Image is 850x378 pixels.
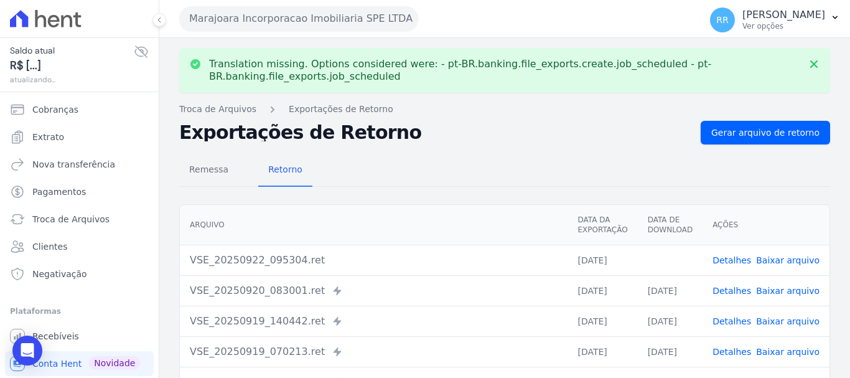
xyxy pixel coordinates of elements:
a: Extrato [5,125,154,149]
span: Pagamentos [32,186,86,198]
a: Gerar arquivo de retorno [701,121,830,144]
span: RR [716,16,728,24]
a: Exportações de Retorno [289,103,393,116]
span: R$ [...] [10,57,134,74]
span: Clientes [32,240,67,253]
span: Retorno [261,157,310,182]
th: Data da Exportação [567,205,637,245]
div: VSE_20250919_070213.ret [190,344,558,359]
a: Baixar arquivo [756,316,820,326]
div: VSE_20250920_083001.ret [190,283,558,298]
td: [DATE] [638,306,703,336]
span: Negativação [32,268,87,280]
nav: Breadcrumb [179,103,830,116]
td: [DATE] [638,275,703,306]
div: Plataformas [10,304,149,319]
a: Detalhes [712,316,751,326]
button: RR [PERSON_NAME] Ver opções [700,2,850,37]
td: [DATE] [567,275,637,306]
div: VSE_20250922_095304.ret [190,253,558,268]
a: Clientes [5,234,154,259]
span: Extrato [32,131,64,143]
span: Nova transferência [32,158,115,171]
a: Baixar arquivo [756,255,820,265]
td: [DATE] [638,336,703,367]
a: Conta Hent Novidade [5,351,154,376]
span: atualizando... [10,74,134,85]
span: Novidade [89,356,140,370]
span: Gerar arquivo de retorno [711,126,820,139]
a: Pagamentos [5,179,154,204]
a: Detalhes [712,347,751,357]
span: Troca de Arquivos [32,213,110,225]
p: [PERSON_NAME] [742,9,825,21]
td: [DATE] [567,336,637,367]
th: Arquivo [180,205,567,245]
span: Recebíveis [32,330,79,343]
a: Detalhes [712,255,751,265]
span: Conta Hent [32,357,82,370]
span: Cobranças [32,103,78,116]
div: VSE_20250919_140442.ret [190,314,558,329]
a: Retorno [258,154,312,187]
a: Troca de Arquivos [179,103,256,116]
a: Detalhes [712,286,751,296]
div: Open Intercom Messenger [12,336,42,366]
td: [DATE] [567,245,637,275]
button: Marajoara Incorporacao Imobiliaria SPE LTDA [179,6,418,31]
p: Translation missing. Options considered were: - pt-BR.banking.file_exports.create.job_scheduled -... [209,58,800,83]
a: Remessa [179,154,238,187]
span: Remessa [182,157,236,182]
a: Baixar arquivo [756,347,820,357]
p: Ver opções [742,21,825,31]
th: Ações [703,205,829,245]
span: Saldo atual [10,44,134,57]
a: Baixar arquivo [756,286,820,296]
a: Nova transferência [5,152,154,177]
a: Negativação [5,262,154,286]
a: Cobranças [5,97,154,122]
td: [DATE] [567,306,637,336]
a: Recebíveis [5,324,154,349]
h2: Exportações de Retorno [179,124,691,141]
a: Troca de Arquivos [5,207,154,232]
th: Data de Download [638,205,703,245]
